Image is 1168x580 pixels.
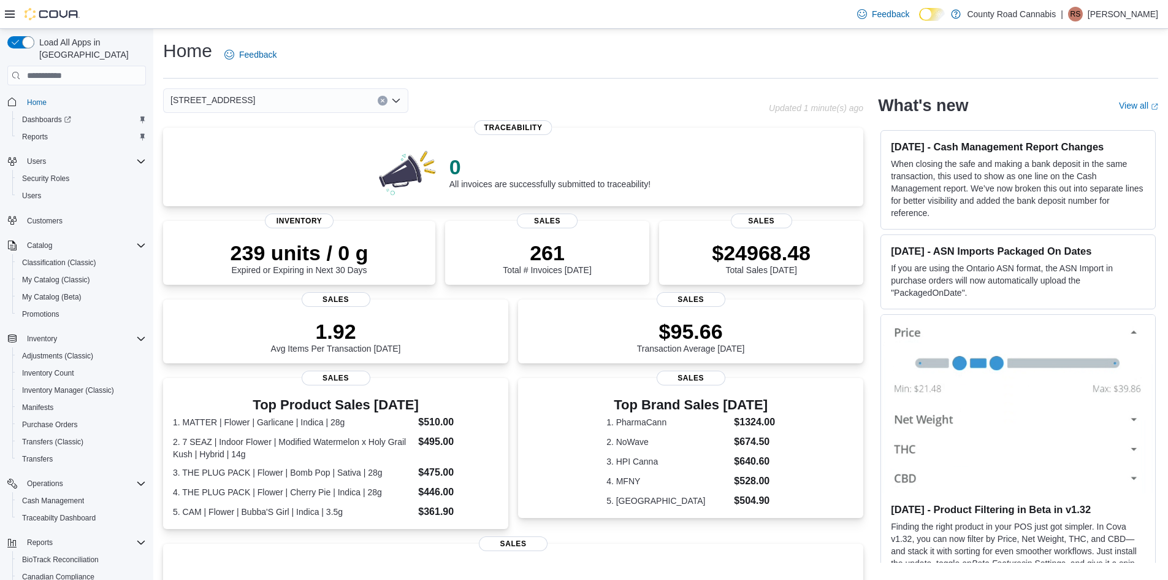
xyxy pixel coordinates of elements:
[173,466,413,479] dt: 3. THE PLUG PACK | Flower | Bomb Pop | Sativa | 28g
[1071,7,1081,21] span: RS
[219,42,281,67] a: Feedback
[12,347,151,365] button: Adjustments (Classic)
[17,307,146,322] span: Promotions
[22,309,59,319] span: Promotions
[22,238,57,253] button: Catalog
[2,534,151,551] button: Reports
[170,93,255,107] span: [STREET_ADDRESS]
[17,400,58,415] a: Manifests
[22,351,93,361] span: Adjustments (Classic)
[891,262,1145,299] p: If you are using the Ontario ASN format, the ASN Import in purchase orders will now automatically...
[22,115,71,125] span: Dashboards
[12,551,151,568] button: BioTrack Reconciliation
[418,465,498,480] dd: $475.00
[22,437,83,447] span: Transfers (Classic)
[17,383,146,398] span: Inventory Manager (Classic)
[2,153,151,170] button: Users
[731,214,792,228] span: Sales
[17,188,146,203] span: Users
[503,241,591,275] div: Total # Invoices [DATE]
[17,188,46,203] a: Users
[22,555,99,565] span: BioTrack Reconciliation
[22,535,58,550] button: Reports
[12,450,151,468] button: Transfers
[872,8,909,20] span: Feedback
[17,493,146,508] span: Cash Management
[22,454,53,464] span: Transfers
[12,128,151,145] button: Reports
[22,95,52,110] a: Home
[12,111,151,128] a: Dashboards
[17,290,146,304] span: My Catalog (Beta)
[22,154,146,169] span: Users
[22,535,146,550] span: Reports
[265,214,334,228] span: Inventory
[22,213,146,228] span: Customers
[891,245,1145,257] h3: [DATE] - ASN Imports Packaged On Dates
[967,7,1056,21] p: County Road Cannabis
[12,416,151,433] button: Purchase Orders
[17,130,53,144] a: Reports
[972,559,1026,568] em: Beta Features
[12,306,151,323] button: Promotions
[22,292,82,302] span: My Catalog (Beta)
[17,552,146,567] span: BioTrack Reconciliation
[22,238,146,253] span: Catalog
[606,436,729,448] dt: 2. NoWave
[27,334,57,344] span: Inventory
[17,112,146,127] span: Dashboards
[1119,101,1158,110] a: View allExternal link
[22,385,114,395] span: Inventory Manager (Classic)
[22,258,96,268] span: Classification (Classic)
[734,474,775,489] dd: $528.00
[17,112,76,127] a: Dashboards
[239,48,277,61] span: Feedback
[17,452,58,466] a: Transfers
[271,319,401,344] p: 1.92
[2,330,151,347] button: Inventory
[734,493,775,508] dd: $504.90
[1061,7,1063,21] p: |
[173,416,413,428] dt: 1. MATTER | Flower | Garlicane | Indica | 28g
[27,98,47,107] span: Home
[769,103,863,113] p: Updated 1 minute(s) ago
[17,349,146,363] span: Adjustments (Classic)
[163,39,212,63] h1: Home
[22,513,96,523] span: Traceabilty Dashboard
[637,319,745,344] p: $95.66
[12,433,151,450] button: Transfers (Classic)
[418,435,498,449] dd: $495.00
[376,147,440,196] img: 0
[712,241,811,275] div: Total Sales [DATE]
[891,158,1145,219] p: When closing the safe and making a bank deposit in the same transaction, this used to show as one...
[891,503,1145,516] h3: [DATE] - Product Filtering in Beta in v1.32
[22,331,62,346] button: Inventory
[22,214,67,228] a: Customers
[231,241,368,275] div: Expired or Expiring in Next 30 Days
[173,398,498,412] h3: Top Product Sales [DATE]
[479,536,548,551] span: Sales
[173,486,413,498] dt: 4. THE PLUG PACK | Flower | Cherry Pie | Indica | 28g
[2,93,151,110] button: Home
[17,435,88,449] a: Transfers (Classic)
[734,454,775,469] dd: $640.60
[22,331,146,346] span: Inventory
[22,191,41,201] span: Users
[17,290,86,304] a: My Catalog (Beta)
[517,214,578,228] span: Sales
[22,132,48,142] span: Reports
[606,475,729,487] dt: 4. MFNY
[449,155,651,189] div: All invoices are successfully submitted to traceability!
[12,509,151,527] button: Traceabilty Dashboard
[231,241,368,265] p: 239 units / 0 g
[22,275,90,285] span: My Catalog (Classic)
[17,493,89,508] a: Cash Management
[606,495,729,507] dt: 5. [GEOGRAPHIC_DATA]
[17,273,95,287] a: My Catalog (Classic)
[17,511,146,525] span: Traceabilty Dashboard
[17,552,104,567] a: BioTrack Reconciliation
[27,157,46,166] span: Users
[17,417,83,432] a: Purchase Orders
[27,538,53,547] span: Reports
[1068,7,1083,21] div: RK Sohal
